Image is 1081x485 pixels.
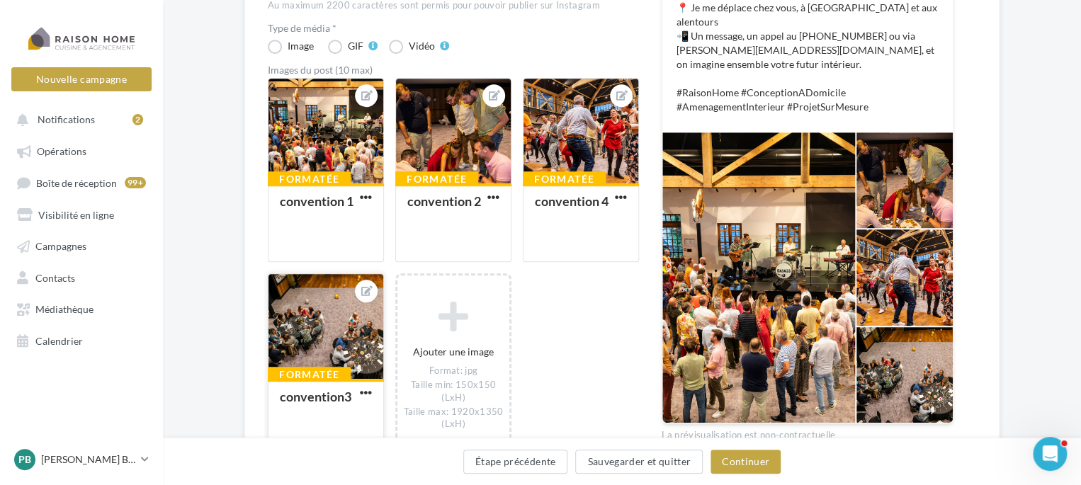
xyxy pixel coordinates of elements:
[9,169,154,195] a: Boîte de réception99+
[280,389,351,404] div: convention3
[288,41,314,51] div: Image
[268,65,639,75] div: Images du post (10 max)
[9,295,154,321] a: Médiathèque
[35,240,86,252] span: Campagnes
[35,334,83,346] span: Calendrier
[9,327,154,353] a: Calendrier
[711,450,781,474] button: Continuer
[38,113,95,125] span: Notifications
[11,67,152,91] button: Nouvelle campagne
[41,452,135,467] p: [PERSON_NAME] BASIN
[523,171,606,187] div: Formatée
[38,208,114,220] span: Visibilité en ligne
[268,171,351,187] div: Formatée
[395,171,478,187] div: Formatée
[575,450,703,474] button: Sauvegarder et quitter
[268,23,639,33] label: Type de média *
[280,193,353,209] div: convention 1
[463,450,568,474] button: Étape précédente
[409,41,435,51] div: Vidéo
[35,303,94,315] span: Médiathèque
[18,452,31,467] span: PB
[1033,437,1067,471] iframe: Intercom live chat
[37,145,86,157] span: Opérations
[132,114,143,125] div: 2
[662,423,953,442] div: La prévisualisation est non-contractuelle
[11,446,152,473] a: PB [PERSON_NAME] BASIN
[35,271,75,283] span: Contacts
[36,176,117,188] span: Boîte de réception
[9,106,149,132] button: Notifications 2
[348,41,363,51] div: GIF
[9,137,154,163] a: Opérations
[407,193,481,209] div: convention 2
[125,177,146,188] div: 99+
[268,367,351,382] div: Formatée
[9,232,154,258] a: Campagnes
[9,264,154,290] a: Contacts
[9,201,154,227] a: Visibilité en ligne
[535,193,609,209] div: convention 4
